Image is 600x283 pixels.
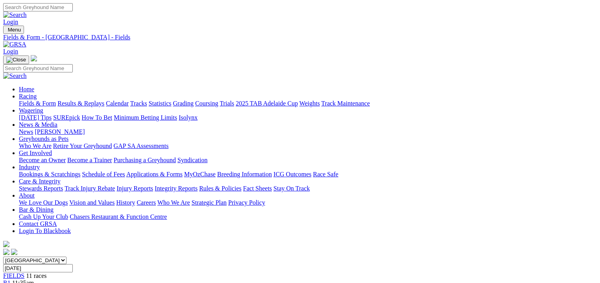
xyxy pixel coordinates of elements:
[3,41,26,48] img: GRSA
[3,241,9,247] img: logo-grsa-white.png
[116,199,135,206] a: History
[19,157,597,164] div: Get Involved
[236,100,298,107] a: 2025 TAB Adelaide Cup
[273,171,311,178] a: ICG Outcomes
[155,185,198,192] a: Integrity Reports
[3,11,27,18] img: Search
[19,213,68,220] a: Cash Up Your Club
[321,100,370,107] a: Track Maintenance
[57,100,104,107] a: Results & Replays
[3,264,73,272] input: Select date
[19,142,52,149] a: Who We Are
[195,100,218,107] a: Coursing
[199,185,242,192] a: Rules & Policies
[19,150,52,156] a: Get Involved
[53,114,80,121] a: SUREpick
[26,272,46,279] span: 11 races
[19,142,597,150] div: Greyhounds as Pets
[69,199,114,206] a: Vision and Values
[3,34,597,41] a: Fields & Form - [GEOGRAPHIC_DATA] - Fields
[3,272,24,279] a: FIELDS
[82,171,125,178] a: Schedule of Fees
[114,142,169,149] a: GAP SA Assessments
[19,128,33,135] a: News
[313,171,338,178] a: Race Safe
[19,185,63,192] a: Stewards Reports
[19,164,40,170] a: Industry
[116,185,153,192] a: Injury Reports
[19,157,66,163] a: Become an Owner
[19,185,597,192] div: Care & Integrity
[70,213,167,220] a: Chasers Restaurant & Function Centre
[8,27,21,33] span: Menu
[173,100,194,107] a: Grading
[19,135,68,142] a: Greyhounds as Pets
[3,72,27,80] img: Search
[114,114,177,121] a: Minimum Betting Limits
[184,171,216,178] a: MyOzChase
[31,55,37,61] img: logo-grsa-white.png
[3,3,73,11] input: Search
[3,64,73,72] input: Search
[19,86,34,92] a: Home
[67,157,112,163] a: Become a Trainer
[19,199,68,206] a: We Love Our Dogs
[82,114,113,121] a: How To Bet
[3,48,18,55] a: Login
[177,157,207,163] a: Syndication
[106,100,129,107] a: Calendar
[65,185,115,192] a: Track Injury Rebate
[273,185,310,192] a: Stay On Track
[299,100,320,107] a: Weights
[19,107,43,114] a: Wagering
[19,93,37,100] a: Racing
[19,206,54,213] a: Bar & Dining
[19,192,35,199] a: About
[19,171,597,178] div: Industry
[228,199,265,206] a: Privacy Policy
[3,26,24,34] button: Toggle navigation
[19,171,80,178] a: Bookings & Scratchings
[220,100,234,107] a: Trials
[35,128,85,135] a: [PERSON_NAME]
[19,100,597,107] div: Racing
[19,199,597,206] div: About
[19,114,52,121] a: [DATE] Tips
[179,114,198,121] a: Isolynx
[126,171,183,178] a: Applications & Forms
[114,157,176,163] a: Purchasing a Greyhound
[3,249,9,255] img: facebook.svg
[3,55,29,64] button: Toggle navigation
[192,199,227,206] a: Strategic Plan
[130,100,147,107] a: Tracks
[11,249,17,255] img: twitter.svg
[19,228,71,234] a: Login To Blackbook
[19,121,57,128] a: News & Media
[53,142,112,149] a: Retire Your Greyhound
[19,220,57,227] a: Contact GRSA
[3,18,18,25] a: Login
[19,178,61,185] a: Care & Integrity
[19,100,56,107] a: Fields & Form
[19,128,597,135] div: News & Media
[19,114,597,121] div: Wagering
[19,213,597,220] div: Bar & Dining
[6,57,26,63] img: Close
[149,100,172,107] a: Statistics
[243,185,272,192] a: Fact Sheets
[137,199,156,206] a: Careers
[217,171,272,178] a: Breeding Information
[157,199,190,206] a: Who We Are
